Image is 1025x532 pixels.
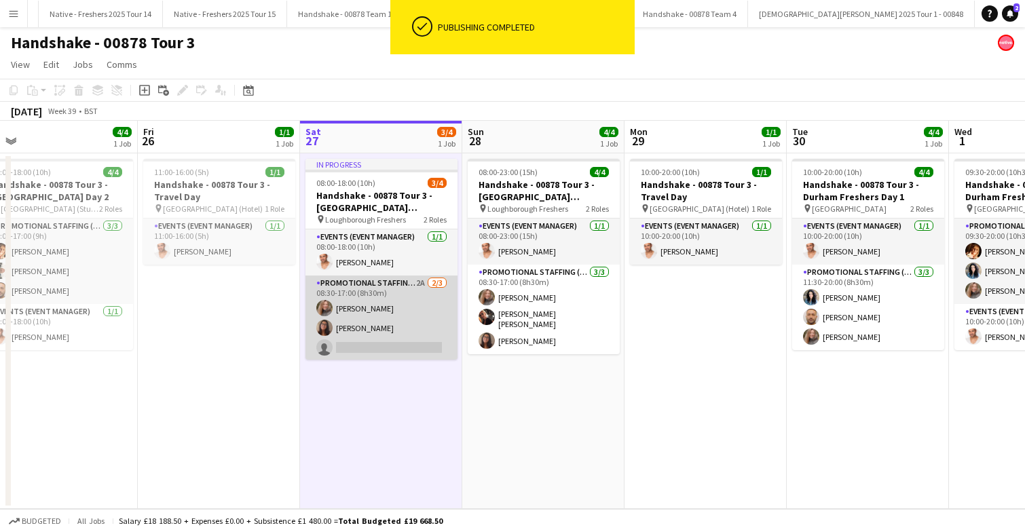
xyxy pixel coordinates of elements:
span: Week 39 [45,106,79,116]
span: View [11,58,30,71]
span: [GEOGRAPHIC_DATA] (Hotel) [650,204,749,214]
span: 2 Roles [910,204,933,214]
button: [DEMOGRAPHIC_DATA][PERSON_NAME] 2025 Tour 1 - 00848 [748,1,975,27]
span: 4/4 [599,127,618,137]
span: 4/4 [914,167,933,177]
div: Salary £18 188.50 + Expenses £0.00 + Subsistence £1 480.00 = [119,516,443,526]
span: 29 [628,133,648,149]
span: 1/1 [265,167,284,177]
button: Handshake - 00878 Team 1 [287,1,403,27]
span: 4/4 [103,167,122,177]
h3: Handshake - 00878 Tour 3 - [GEOGRAPHIC_DATA] Freshers Day 2 [468,178,620,203]
span: 26 [141,133,154,149]
div: 1 Job [276,138,293,149]
div: 1 Job [113,138,131,149]
span: 4/4 [590,167,609,177]
span: Fri [143,126,154,138]
span: 08:00-18:00 (10h) [316,178,375,188]
div: 1 Job [438,138,455,149]
app-card-role: Events (Event Manager)1/111:00-16:00 (5h)[PERSON_NAME] [143,218,295,265]
span: 1 Role [751,204,771,214]
app-card-role: Promotional Staffing (Brand Ambassadors)3/311:30-20:00 (8h30m)[PERSON_NAME][PERSON_NAME][PERSON_N... [792,265,944,350]
app-job-card: 10:00-20:00 (10h)1/1Handshake - 00878 Tour 3 - Travel Day [GEOGRAPHIC_DATA] (Hotel)1 RoleEvents (... [630,159,782,265]
app-card-role: Promotional Staffing (Brand Ambassadors)3/308:30-17:00 (8h30m)[PERSON_NAME][PERSON_NAME] [PERSON_... [468,265,620,354]
app-job-card: 08:00-23:00 (15h)4/4Handshake - 00878 Tour 3 - [GEOGRAPHIC_DATA] Freshers Day 2 Loughborough Fres... [468,159,620,354]
span: Tue [792,126,808,138]
button: Budgeted [7,514,63,529]
app-card-role: Events (Event Manager)1/110:00-20:00 (10h)[PERSON_NAME] [792,218,944,265]
button: Native - Freshers 2025 Tour 14 [39,1,163,27]
h3: Handshake - 00878 Tour 3 - Durham Freshers Day 1 [792,178,944,203]
a: View [5,56,35,73]
div: [DATE] [11,104,42,118]
app-card-role: Events (Event Manager)1/108:00-23:00 (15h)[PERSON_NAME] [468,218,620,265]
div: In progress [305,159,458,170]
div: 1 Job [600,138,618,149]
div: Publishing completed [438,21,629,33]
h3: Handshake - 00878 Tour 3 - [GEOGRAPHIC_DATA] Freshers Day 1 [305,189,458,214]
app-job-card: 10:00-20:00 (10h)4/4Handshake - 00878 Tour 3 - Durham Freshers Day 1 [GEOGRAPHIC_DATA]2 RolesEven... [792,159,944,350]
span: [GEOGRAPHIC_DATA] (Hotel) [163,204,263,214]
a: 2 [1002,5,1018,22]
span: Sun [468,126,484,138]
span: All jobs [75,516,107,526]
span: 2 [1013,3,1020,12]
span: Edit [43,58,59,71]
a: Comms [101,56,143,73]
span: 28 [466,133,484,149]
div: 1 Job [925,138,942,149]
app-user-avatar: native Staffing [998,35,1014,51]
h3: Handshake - 00878 Tour 3 - Travel Day [630,178,782,203]
span: 4/4 [113,127,132,137]
span: 2 Roles [424,214,447,225]
span: Total Budgeted £19 668.50 [338,516,443,526]
span: 2 Roles [99,204,122,214]
button: Native - Freshers 2025 Tour 15 [163,1,287,27]
span: 2 Roles [586,204,609,214]
span: 3/4 [437,127,456,137]
span: 1 Role [265,204,284,214]
a: Jobs [67,56,98,73]
span: [GEOGRAPHIC_DATA] [812,204,887,214]
span: 3/4 [428,178,447,188]
h1: Handshake - 00878 Tour 3 [11,33,195,53]
span: 4/4 [924,127,943,137]
span: [GEOGRAPHIC_DATA] (Students Union) [1,204,99,214]
span: 1/1 [762,127,781,137]
span: 1/1 [275,127,294,137]
span: Jobs [73,58,93,71]
div: 1 Job [762,138,780,149]
span: 1 [952,133,972,149]
h3: Handshake - 00878 Tour 3 - Travel Day [143,178,295,203]
span: 10:00-20:00 (10h) [641,167,700,177]
span: 10:00-20:00 (10h) [803,167,862,177]
span: 1/1 [752,167,771,177]
span: Loughborough Freshers [325,214,406,225]
app-card-role: Promotional Staffing (Brand Ambassadors)2A2/308:30-17:00 (8h30m)[PERSON_NAME][PERSON_NAME] [305,275,458,361]
span: 11:00-16:00 (5h) [154,167,209,177]
span: Mon [630,126,648,138]
span: Loughborough Freshers [487,204,568,214]
span: Comms [107,58,137,71]
app-job-card: In progress08:00-18:00 (10h)3/4Handshake - 00878 Tour 3 - [GEOGRAPHIC_DATA] Freshers Day 1 Loughb... [305,159,458,360]
app-card-role: Events (Event Manager)1/108:00-18:00 (10h)[PERSON_NAME] [305,229,458,275]
button: Handshake - 00878 Team 4 [632,1,748,27]
span: Wed [954,126,972,138]
span: Budgeted [22,516,61,526]
span: 30 [790,133,808,149]
span: 08:00-23:00 (15h) [479,167,538,177]
app-job-card: 11:00-16:00 (5h)1/1Handshake - 00878 Tour 3 - Travel Day [GEOGRAPHIC_DATA] (Hotel)1 RoleEvents (E... [143,159,295,265]
span: Sat [305,126,321,138]
a: Edit [38,56,64,73]
span: 27 [303,133,321,149]
app-card-role: Events (Event Manager)1/110:00-20:00 (10h)[PERSON_NAME] [630,218,782,265]
div: BST [84,106,98,116]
